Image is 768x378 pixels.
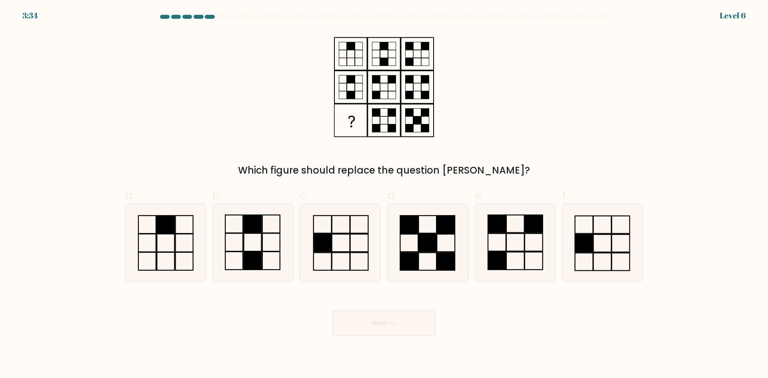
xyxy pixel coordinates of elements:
[720,10,746,22] div: Level 6
[22,10,38,22] div: 3:34
[130,163,638,178] div: Which figure should replace the question [PERSON_NAME]?
[212,188,222,203] span: b.
[125,188,134,203] span: a.
[475,188,484,203] span: e.
[300,188,308,203] span: c.
[387,188,397,203] span: d.
[562,188,568,203] span: f.
[332,310,436,336] button: Next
